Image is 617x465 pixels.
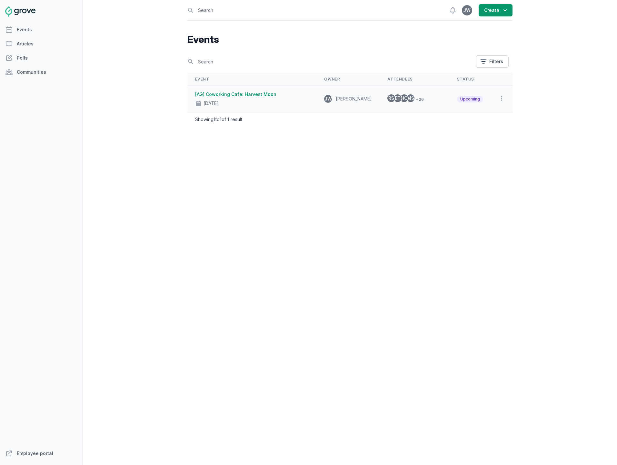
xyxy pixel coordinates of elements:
span: MS [407,96,414,100]
span: Upcoming [457,96,483,102]
th: Status [449,73,491,86]
p: Showing to of result [195,116,242,123]
span: JW [463,8,471,13]
th: Attendees [380,73,449,86]
button: Create [479,4,513,16]
span: [PERSON_NAME] [336,96,372,101]
th: Event [187,73,317,86]
input: Search [187,56,472,67]
button: JW [462,5,472,15]
h1: Events [187,33,513,45]
div: [DATE] [204,100,219,107]
th: Owner [316,73,380,86]
span: JW [324,97,332,101]
img: Grove [5,6,35,17]
span: 1 [214,117,215,122]
a: [AG] Coworking Cafe: Harvest Moon [195,91,276,97]
span: ET [395,96,401,100]
span: RS [388,96,394,100]
span: HC [401,96,407,100]
span: 1 [220,117,222,122]
span: 1 [227,117,229,122]
button: Filters [476,55,509,68]
span: + 26 [413,96,424,103]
